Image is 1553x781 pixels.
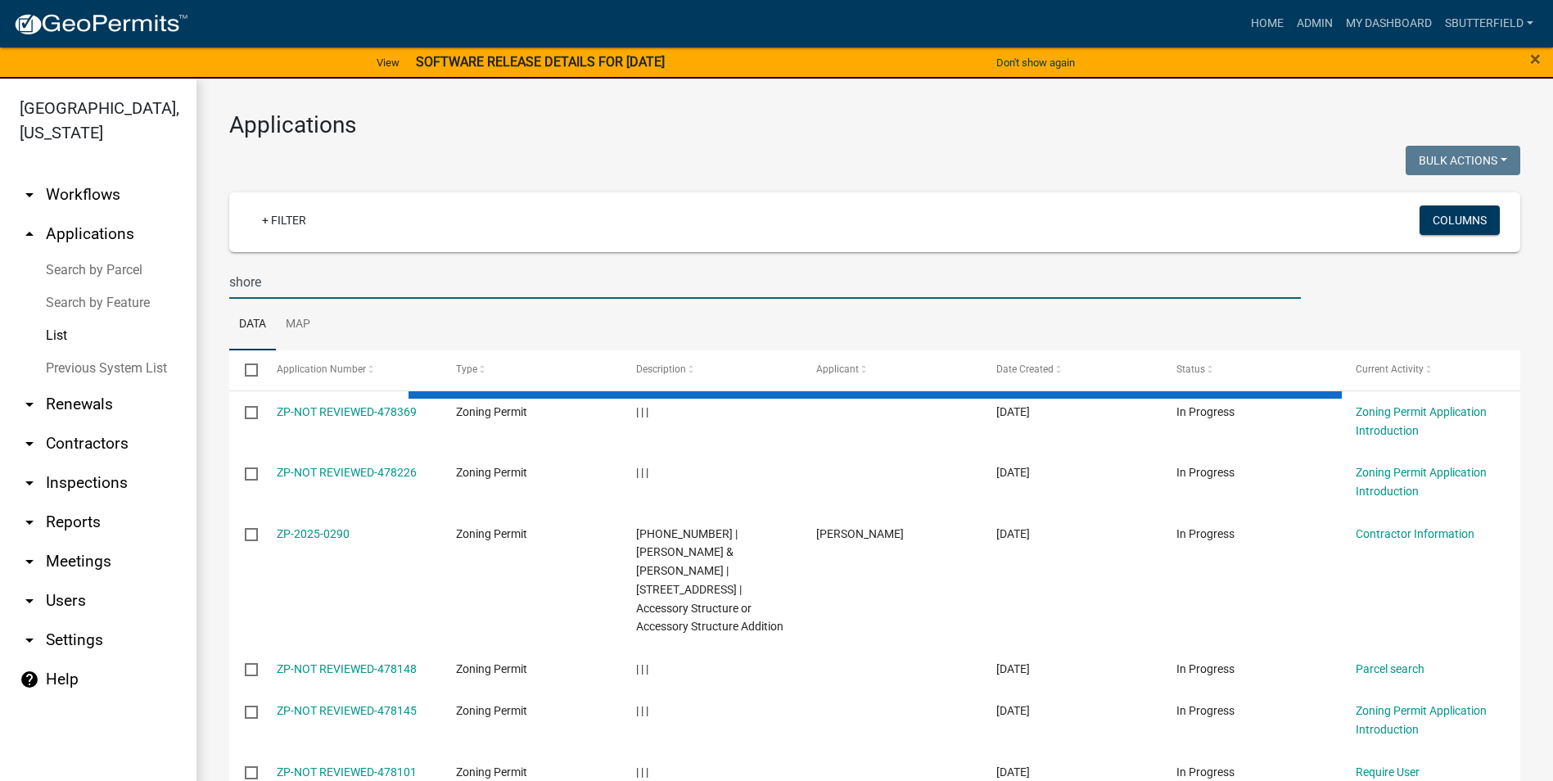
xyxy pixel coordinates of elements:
[996,527,1030,540] span: 09/14/2025
[277,527,350,540] a: ZP-2025-0290
[440,350,621,390] datatable-header-cell: Type
[801,350,981,390] datatable-header-cell: Applicant
[1356,466,1487,498] a: Zoning Permit Application Introduction
[20,552,39,571] i: arrow_drop_down
[456,765,527,779] span: Zoning Permit
[1356,662,1424,675] a: Parcel search
[1340,350,1520,390] datatable-header-cell: Current Activity
[229,265,1301,299] input: Search for applications
[996,662,1030,675] span: 09/14/2025
[636,466,648,479] span: | | |
[1356,405,1487,437] a: Zoning Permit Application Introduction
[20,670,39,689] i: help
[20,395,39,414] i: arrow_drop_down
[1176,466,1235,479] span: In Progress
[229,299,276,351] a: Data
[1290,8,1339,39] a: Admin
[636,405,648,418] span: | | |
[1176,704,1235,717] span: In Progress
[456,527,527,540] span: Zoning Permit
[636,363,686,375] span: Description
[20,224,39,244] i: arrow_drop_up
[229,350,260,390] datatable-header-cell: Select
[277,662,417,675] a: ZP-NOT REVIEWED-478148
[621,350,801,390] datatable-header-cell: Description
[1438,8,1540,39] a: Sbutterfield
[636,765,648,779] span: | | |
[1176,405,1235,418] span: In Progress
[996,704,1030,717] span: 09/14/2025
[456,466,527,479] span: Zoning Permit
[456,363,477,375] span: Type
[1176,765,1235,779] span: In Progress
[416,54,665,70] strong: SOFTWARE RELEASE DETAILS FOR [DATE]
[816,363,859,375] span: Applicant
[996,466,1030,479] span: 09/14/2025
[1356,704,1487,736] a: Zoning Permit Application Introduction
[20,512,39,532] i: arrow_drop_down
[370,49,406,76] a: View
[1406,146,1520,175] button: Bulk Actions
[981,350,1161,390] datatable-header-cell: Date Created
[1420,205,1500,235] button: Columns
[1176,527,1235,540] span: In Progress
[20,591,39,611] i: arrow_drop_down
[277,405,417,418] a: ZP-NOT REVIEWED-478369
[277,363,366,375] span: Application Number
[636,662,648,675] span: | | |
[277,765,417,779] a: ZP-NOT REVIEWED-478101
[249,205,319,235] a: + Filter
[1356,527,1474,540] a: Contractor Information
[636,704,648,717] span: | | |
[1176,363,1205,375] span: Status
[1530,47,1541,70] span: ×
[996,765,1030,779] span: 09/14/2025
[20,185,39,205] i: arrow_drop_down
[260,350,440,390] datatable-header-cell: Application Number
[1530,49,1541,69] button: Close
[276,299,320,351] a: Map
[636,527,783,634] span: 60-052-4080 | GUILLARD, GREGORY M & SHARON R | 3152 COUNTY ROAD 139 | Accessory Structure or Acce...
[456,662,527,675] span: Zoning Permit
[1339,8,1438,39] a: My Dashboard
[996,405,1030,418] span: 09/15/2025
[277,704,417,717] a: ZP-NOT REVIEWED-478145
[456,704,527,717] span: Zoning Permit
[229,111,1520,139] h3: Applications
[996,363,1054,375] span: Date Created
[1244,8,1290,39] a: Home
[1176,662,1235,675] span: In Progress
[990,49,1081,76] button: Don't show again
[277,466,417,479] a: ZP-NOT REVIEWED-478226
[20,434,39,454] i: arrow_drop_down
[456,405,527,418] span: Zoning Permit
[20,473,39,493] i: arrow_drop_down
[1160,350,1340,390] datatable-header-cell: Status
[1356,765,1420,779] a: Require User
[816,527,904,540] span: Greg Guillard
[20,630,39,650] i: arrow_drop_down
[1356,363,1424,375] span: Current Activity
